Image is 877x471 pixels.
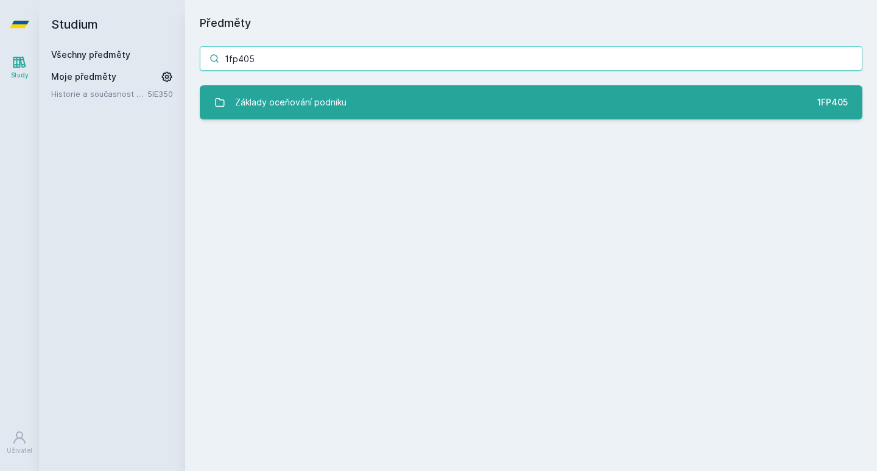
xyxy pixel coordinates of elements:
a: Uživatel [2,424,37,461]
a: Všechny předměty [51,49,130,60]
div: Uživatel [7,446,32,455]
div: 1FP405 [817,96,848,108]
a: Study [2,49,37,86]
div: Study [11,71,29,80]
input: Název nebo ident předmětu… [200,46,862,71]
a: Historie a současnost automobilového průmyslu [51,88,147,100]
a: Základy oceňování podniku 1FP405 [200,85,862,119]
div: Základy oceňování podniku [235,90,347,115]
span: Moje předměty [51,71,116,83]
h1: Předměty [200,15,862,32]
a: 5IE350 [147,89,173,99]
